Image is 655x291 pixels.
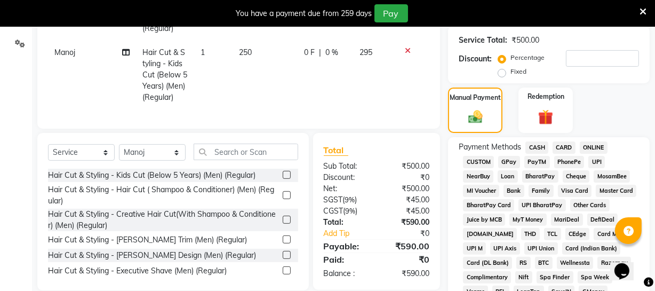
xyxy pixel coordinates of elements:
span: ONLINE [580,141,608,154]
div: ₹500.00 [377,161,437,172]
span: CARD [553,141,576,154]
label: Percentage [510,53,545,62]
span: THD [521,228,540,240]
span: Card M [594,228,620,240]
span: Spa Finder [537,271,573,284]
span: BTC [535,257,553,269]
div: Hair Cut & Styling - [PERSON_NAME] Design (Men) (Regular) [48,250,256,261]
span: Master Card [596,185,636,197]
div: ₹45.00 [377,194,437,206]
span: Complimentary [463,271,511,284]
span: CGST [324,206,344,216]
span: Card (DL Bank) [463,257,512,269]
span: UPI Axis [490,242,520,255]
span: 0 F [304,47,315,58]
span: MI Voucher [463,185,499,197]
div: Sub Total: [316,161,377,172]
img: _gift.svg [533,108,558,127]
span: RS [516,257,531,269]
span: UPI [588,156,605,168]
div: ₹0 [377,253,437,266]
div: You have a payment due from 259 days [236,8,372,19]
div: ₹590.00 [377,240,437,253]
span: 1 [201,48,205,57]
span: Family [529,185,554,197]
span: Total [324,145,348,156]
span: Bank [504,185,524,197]
span: UPI Union [524,242,558,255]
div: ( ) [316,206,377,217]
div: Balance : [316,268,377,279]
span: PayTM [524,156,550,168]
a: Add Tip [316,228,387,239]
div: Service Total: [459,35,507,46]
div: Hair Cut & Styling - Executive Shave (Men) (Regular) [48,265,227,277]
div: Discount: [316,172,377,183]
span: Other Cards [570,199,610,211]
div: Hair Cut & Styling - Hair Cut ( Shampoo & Conditioner) (Men) (Regular) [48,184,278,207]
div: Hair Cut & Styling - Kids Cut (Below 5 Years) (Men) (Regular) [48,170,255,181]
div: Payable: [316,240,377,253]
span: UPI M [463,242,486,255]
span: [DOMAIN_NAME] [463,228,517,240]
span: MosamBee [594,170,630,183]
div: ₹590.00 [377,268,437,279]
span: PhonePe [554,156,585,168]
span: Card (Indian Bank) [562,242,621,255]
span: CEdge [565,228,590,240]
span: MyT Money [509,214,547,226]
img: _cash.svg [464,109,487,125]
span: CASH [525,141,548,154]
span: 9% [346,207,356,215]
span: 250 [239,48,252,57]
span: BharatPay [522,170,558,183]
span: UPI BharatPay [518,199,566,211]
div: ₹590.00 [377,217,437,228]
label: Manual Payment [450,93,501,103]
div: Paid: [316,253,377,266]
div: Total: [316,217,377,228]
label: Fixed [510,67,526,76]
input: Search or Scan [194,144,298,160]
span: Payment Methods [459,141,521,153]
span: Cheque [563,170,590,183]
span: Loan [498,170,518,183]
iframe: chat widget [610,248,644,280]
span: Spa Week [578,271,613,284]
div: Discount: [459,53,492,65]
span: Nift [515,271,532,284]
button: Pay [374,4,408,22]
span: BharatPay Card [463,199,514,211]
div: ₹45.00 [377,206,437,217]
span: SGST [324,195,343,205]
span: 0 % [325,47,338,58]
span: CUSTOM [463,156,494,168]
span: MariDeal [551,214,583,226]
span: | [319,47,321,58]
span: Wellnessta [557,257,594,269]
div: ₹0 [377,172,437,183]
div: ₹0 [387,228,437,239]
span: Visa Card [558,185,592,197]
label: Redemption [528,92,564,101]
span: Razorpay [597,257,631,269]
div: ₹500.00 [377,183,437,194]
span: GPay [498,156,520,168]
span: 295 [360,48,372,57]
span: TCL [544,228,561,240]
div: Net: [316,183,377,194]
span: Manoj [54,48,75,57]
span: NearBuy [463,170,493,183]
span: Juice by MCB [463,214,505,226]
span: 9% [345,195,355,204]
div: ₹500.00 [512,35,539,46]
span: DefiDeal [587,214,618,226]
div: Hair Cut & Styling - Creative Hair Cut(With Shampoo & Conditioner) (Men) (Regular) [48,209,278,231]
span: Hair Cut & Styling - Kids Cut (Below 5 Years) (Men) (Regular) [142,48,187,102]
div: Hair Cut & Styling - [PERSON_NAME] Trim (Men) (Regular) [48,234,247,246]
div: ( ) [316,194,377,206]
